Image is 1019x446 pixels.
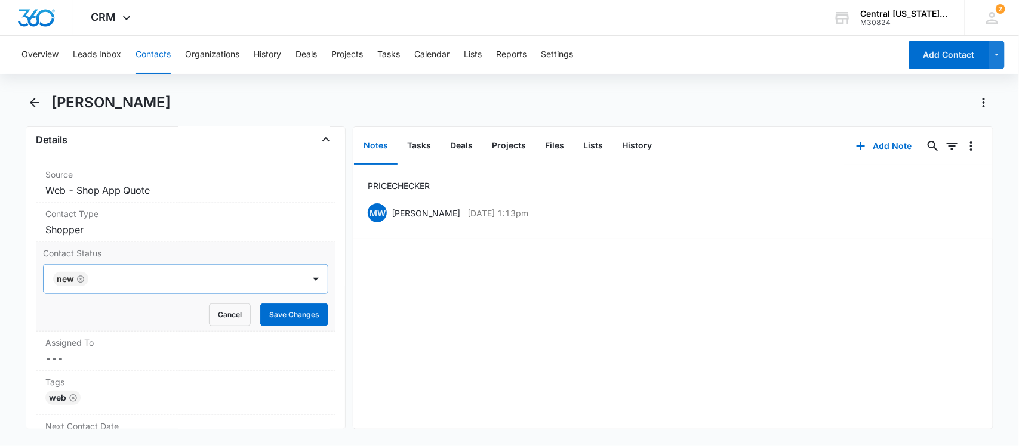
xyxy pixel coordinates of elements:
[909,41,989,69] button: Add Contact
[295,36,317,74] button: Deals
[43,247,329,259] label: Contact Status
[996,4,1005,14] span: 2
[136,36,171,74] button: Contacts
[354,128,398,165] button: Notes
[414,36,450,74] button: Calendar
[26,93,44,112] button: Back
[398,128,441,165] button: Tasks
[36,332,336,371] div: Assigned To---
[860,18,947,27] div: account id
[316,130,335,149] button: Close
[21,36,59,74] button: Overview
[923,137,943,156] button: Search...
[45,183,327,197] dd: Web - Shop App Quote
[74,275,85,283] div: Remove New
[260,303,328,326] button: Save Changes
[91,11,116,23] span: CRM
[392,207,460,219] p: [PERSON_NAME]
[45,207,327,220] label: Contact Type
[57,275,74,283] div: New
[860,9,947,18] div: account name
[612,128,661,165] button: History
[45,391,81,405] div: WEB
[844,132,923,160] button: Add Note
[482,128,535,165] button: Projects
[36,132,67,147] h4: Details
[535,128,574,165] button: Files
[996,4,1005,14] div: notifications count
[36,163,336,203] div: SourceWeb - Shop App Quote
[496,36,527,74] button: Reports
[36,371,336,415] div: TagsWEBRemove
[962,137,981,156] button: Overflow Menu
[209,303,251,326] button: Cancel
[45,420,327,432] label: Next Contact Date
[45,376,327,388] label: Tags
[45,168,327,181] label: Source
[69,394,77,402] button: Remove
[441,128,482,165] button: Deals
[541,36,573,74] button: Settings
[254,36,281,74] button: History
[185,36,239,74] button: Organizations
[467,207,528,219] p: [DATE] 1:13pm
[36,203,336,242] div: Contact TypeShopper
[368,203,387,222] span: MW
[45,351,327,366] dd: ---
[331,36,363,74] button: Projects
[73,36,121,74] button: Leads Inbox
[943,137,962,156] button: Filters
[464,36,482,74] button: Lists
[45,336,327,349] label: Assigned To
[574,128,612,165] button: Lists
[974,93,993,112] button: Actions
[45,222,327,237] dd: Shopper
[377,36,400,74] button: Tasks
[51,94,171,112] h1: [PERSON_NAME]
[368,179,430,192] p: PRICE CHECKER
